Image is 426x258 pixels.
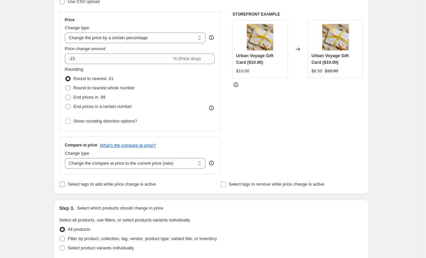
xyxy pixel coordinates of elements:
[65,46,106,51] span: Price change amount
[59,217,190,222] span: Select all products, use filters, or select products variants individually
[59,205,75,212] h2: Step 3.
[233,12,363,17] h6: STOREFRONT EXAMPLE
[229,182,324,187] span: Select tags to remove while price change is active
[65,151,89,156] span: Change type
[236,53,273,65] span: Urban Voyage Gift Card ($10.00)
[77,205,163,212] p: Select which products should change in price
[74,95,106,100] span: End prices in .99
[65,25,89,30] span: Change type
[208,34,215,41] div: help
[65,53,172,64] input: -15
[236,68,249,74] div: $10.00
[325,68,338,74] strike: $10.00
[68,236,217,241] span: Filter by product, collection, tag, vendor, product type, variant title, or inventory
[68,245,134,250] span: Select product variants individually
[208,160,215,166] div: help
[74,85,135,90] span: Round to nearest whole number
[74,76,114,81] span: Round to nearest .01
[311,53,348,65] span: Urban Voyage Gift Card ($10.00)
[74,104,132,109] span: End prices in a certain number
[68,182,156,187] span: Select tags to add while price change is active
[100,143,156,148] button: What's the compare at price?
[68,227,90,232] span: All products
[65,67,83,72] span: Rounding
[65,142,97,148] h3: Compare at price
[74,119,137,124] span: Show rounding direction options?
[311,68,322,74] div: $8.50
[173,56,201,61] span: % (Price drop)
[322,24,349,50] img: 1000010115_80x.png
[247,24,273,50] img: 1000010115_80x.png
[65,17,75,23] h3: Price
